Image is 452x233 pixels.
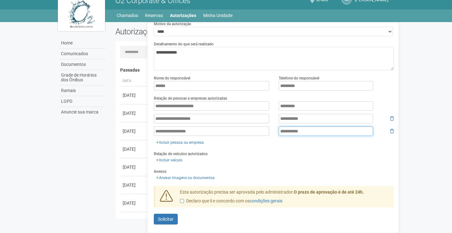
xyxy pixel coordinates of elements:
[180,198,282,204] label: Declaro que li e concordo com os
[154,75,190,81] label: Nome do responsável
[158,217,174,222] span: Solicitar
[180,199,184,203] input: Declaro que li e concordo com oscondições gerais
[154,96,227,101] label: Relação de pessoas e empresas autorizadas
[390,129,394,133] i: Remover
[175,189,394,207] div: Esta autorização precisa ser aprovada pelo administrador.
[59,107,106,117] a: Anuncie sua marca
[123,182,146,188] div: [DATE]
[154,151,208,157] label: Relação de veículos autorizados
[279,75,319,81] label: Telefone do responsável
[59,59,106,70] a: Documentos
[154,157,184,164] a: Incluir veículo
[123,200,146,206] div: [DATE]
[123,146,146,152] div: [DATE]
[123,92,146,98] div: [DATE]
[117,11,138,20] a: Chamados
[145,11,163,20] a: Reservas
[250,198,282,203] a: condições gerais
[59,96,106,107] a: LGPD
[59,70,106,85] a: Grade de Horários dos Ônibus
[123,164,146,170] div: [DATE]
[154,174,216,181] a: Anexar imagens ou documentos
[154,41,214,47] label: Detalhamento do que será realizado
[154,169,166,174] label: Anexos
[123,110,146,116] div: [DATE]
[294,189,364,195] strong: O prazo de aprovação é de até 24h.
[154,214,178,224] button: Solicitar
[115,27,250,36] h2: Autorizações
[390,116,394,121] i: Remover
[154,139,206,146] a: Incluir pessoa ou empresa
[120,68,390,73] h4: Passadas
[170,11,196,20] a: Autorizações
[123,128,146,134] div: [DATE]
[203,11,232,20] a: Minha Unidade
[154,21,191,27] label: Motivo da autorização
[59,49,106,59] a: Comunicados
[59,38,106,49] a: Home
[59,85,106,96] a: Ramais
[120,76,148,86] th: Data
